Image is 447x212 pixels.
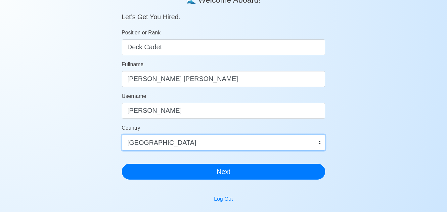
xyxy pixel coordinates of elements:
[122,164,326,180] button: Next
[122,39,326,55] input: ex. 2nd Officer w/Master License
[122,93,146,99] span: Username
[210,193,237,205] button: Log Out
[122,62,144,67] span: Fullname
[122,71,326,87] input: Your Fullname
[122,30,160,35] span: Position or Rank
[122,5,326,21] h5: Let’s Get You Hired.
[122,124,140,132] label: Country
[122,103,326,119] input: Ex. donaldcris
